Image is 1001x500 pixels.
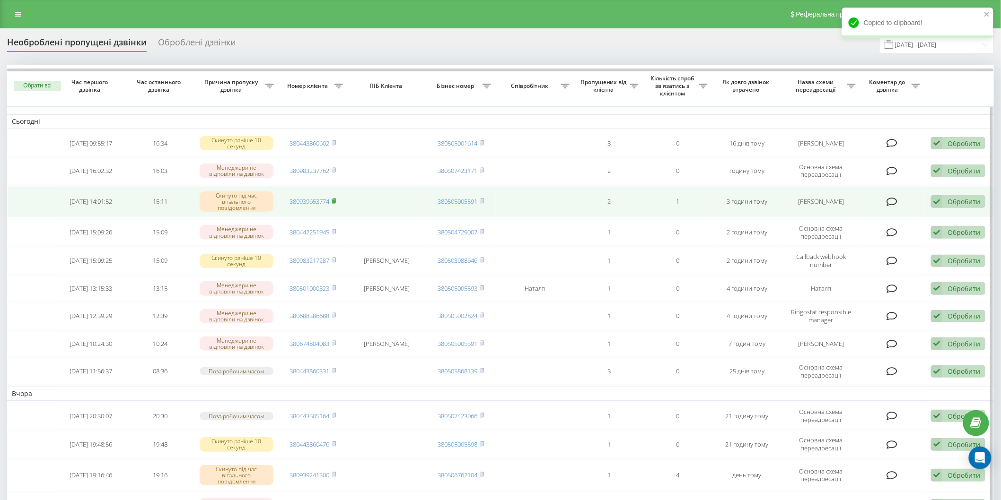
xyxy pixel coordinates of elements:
[796,10,866,18] span: Реферальна програма
[200,367,274,375] div: Поза робочим часом
[712,459,781,491] td: день тому
[290,471,330,479] a: 380939241300
[643,276,712,301] td: 0
[125,219,194,246] td: 15:09
[865,78,912,93] span: Коментар до дзвінка
[643,248,712,274] td: 0
[948,339,980,348] div: Обробити
[948,284,980,293] div: Обробити
[200,465,274,486] div: Скинуто під час вітального повідомлення
[200,191,274,212] div: Скинуто під час вітального повідомлення
[720,78,774,93] span: Як довго дзвінок втрачено
[984,10,991,19] button: close
[948,197,980,206] div: Обробити
[969,447,992,469] div: Open Intercom Messenger
[290,139,330,147] a: 380443860602
[574,186,643,217] td: 2
[712,157,781,184] td: годину тому
[56,403,125,429] td: [DATE] 20:30:07
[712,431,781,457] td: 21 годину тому
[643,219,712,246] td: 0
[56,131,125,156] td: [DATE] 09:55:17
[438,367,478,375] a: 380505868139
[290,440,330,448] a: 380443860476
[56,157,125,184] td: [DATE] 16:02:32
[64,78,118,93] span: Час першого дзвінка
[781,219,861,246] td: Основна схема переадресації
[56,431,125,457] td: [DATE] 19:48:56
[56,331,125,356] td: [DATE] 10:24:30
[712,331,781,356] td: 7 годин тому
[712,358,781,385] td: 25 днів тому
[125,358,194,385] td: 08:36
[781,157,861,184] td: Основна схема переадресації
[14,81,61,91] button: Обрати всі
[643,303,712,329] td: 0
[125,276,194,301] td: 13:15
[574,358,643,385] td: 3
[496,276,575,301] td: Наталя
[948,471,980,480] div: Обробити
[56,186,125,217] td: [DATE] 14:01:52
[125,303,194,329] td: 12:39
[7,114,994,129] td: Сьогодні
[7,387,994,401] td: Вчора
[7,37,147,52] div: Необроблені пропущені дзвінки
[200,309,274,323] div: Менеджери не відповіли на дзвінок
[56,358,125,385] td: [DATE] 11:56:37
[643,186,712,217] td: 1
[948,412,980,421] div: Обробити
[283,82,334,90] span: Номер клієнта
[200,136,274,150] div: Скинуто раніше 10 секунд
[199,78,265,93] span: Причина пропуску дзвінка
[643,157,712,184] td: 0
[348,248,427,274] td: [PERSON_NAME]
[781,248,861,274] td: Callback webhook number
[438,166,478,175] a: 380507423171
[712,276,781,301] td: 4 години тому
[643,403,712,429] td: 0
[125,403,194,429] td: 20:30
[438,412,478,420] a: 380507423066
[574,459,643,491] td: 1
[643,331,712,356] td: 0
[948,166,980,175] div: Обробити
[125,186,194,217] td: 15:11
[643,358,712,385] td: 0
[648,75,699,97] span: Кількість спроб зв'язатись з клієнтом
[200,336,274,351] div: Менеджери не відповіли на дзвінок
[290,367,330,375] a: 380443860331
[781,403,861,429] td: Основна схема переадресації
[438,339,478,348] a: 380505005591
[200,281,274,295] div: Менеджери не відповіли на дзвінок
[290,311,330,320] a: 380688386688
[438,197,478,206] a: 380505005591
[125,431,194,457] td: 19:48
[348,331,427,356] td: [PERSON_NAME]
[948,367,980,376] div: Обробити
[712,403,781,429] td: 21 годину тому
[786,78,847,93] span: Назва схеми переадресації
[574,219,643,246] td: 1
[56,459,125,491] td: [DATE] 19:16:46
[643,459,712,491] td: 4
[438,139,478,147] a: 380505001614
[948,139,980,148] div: Обробити
[438,440,478,448] a: 380505005598
[290,256,330,265] a: 380983217287
[431,82,483,90] span: Бізнес номер
[712,219,781,246] td: 2 години тому
[56,303,125,329] td: [DATE] 12:39:29
[290,166,330,175] a: 380983237762
[200,225,274,239] div: Менеджери не відповіли на дзвінок
[781,186,861,217] td: [PERSON_NAME]
[290,197,330,206] a: 380939653774
[125,131,194,156] td: 16:34
[574,131,643,156] td: 3
[781,358,861,385] td: Основна схема переадресації
[438,284,478,293] a: 380505005593
[200,254,274,268] div: Скинуто раніше 10 секунд
[56,219,125,246] td: [DATE] 15:09:26
[948,228,980,237] div: Обробити
[200,437,274,451] div: Скинуто раніше 10 секунд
